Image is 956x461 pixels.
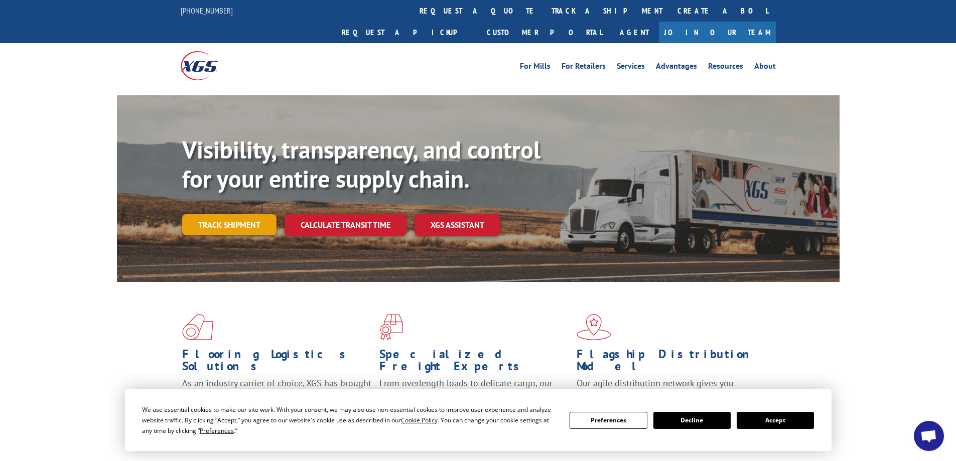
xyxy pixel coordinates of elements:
a: For Retailers [562,62,606,73]
a: Advantages [656,62,697,73]
b: Visibility, transparency, and control for your entire supply chain. [182,134,540,194]
img: xgs-icon-total-supply-chain-intelligence-red [182,314,213,340]
a: Request a pickup [334,22,479,43]
div: Cookie Consent Prompt [125,389,832,451]
a: [PHONE_NUMBER] [181,6,233,16]
a: Resources [708,62,743,73]
button: Accept [737,412,814,429]
a: Services [617,62,645,73]
button: Preferences [570,412,647,429]
span: Preferences [200,426,234,435]
span: Our agile distribution network gives you nationwide inventory management on demand. [577,377,761,401]
div: Open chat [914,421,944,451]
button: Decline [653,412,731,429]
img: xgs-icon-flagship-distribution-model-red [577,314,611,340]
a: Track shipment [182,214,277,235]
div: We use essential cookies to make our site work. With your consent, we may also use non-essential ... [142,404,558,436]
a: Join Our Team [659,22,776,43]
a: For Mills [520,62,551,73]
a: Agent [610,22,659,43]
a: Calculate transit time [285,214,406,236]
a: Customer Portal [479,22,610,43]
h1: Flagship Distribution Model [577,348,766,377]
h1: Specialized Freight Experts [379,348,569,377]
span: Cookie Policy [401,416,438,424]
img: xgs-icon-focused-on-flooring-red [379,314,403,340]
p: From overlength loads to delicate cargo, our experienced staff knows the best way to move your fr... [379,377,569,422]
h1: Flooring Logistics Solutions [182,348,372,377]
a: About [754,62,776,73]
span: As an industry carrier of choice, XGS has brought innovation and dedication to flooring logistics... [182,377,371,413]
a: XGS ASSISTANT [415,214,500,236]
